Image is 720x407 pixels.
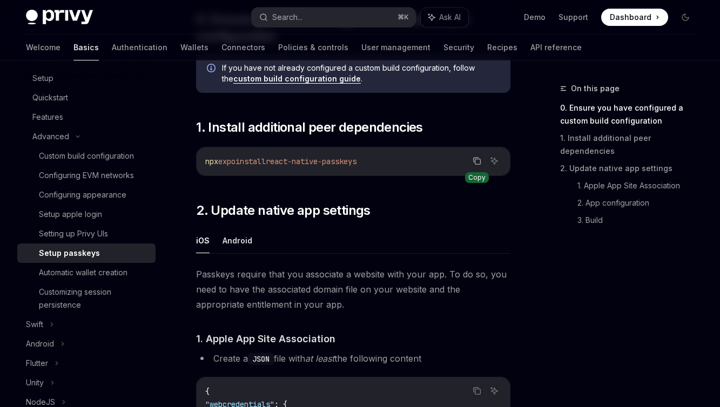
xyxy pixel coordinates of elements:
a: Automatic wallet creation [17,263,156,282]
a: 1. Apple App Site Association [577,177,703,194]
button: Android [223,228,252,253]
a: Welcome [26,35,60,60]
a: Setup [17,69,156,88]
div: Swift [26,318,43,331]
a: Support [558,12,588,23]
a: Security [443,35,474,60]
span: 1. Install additional peer dependencies [196,119,423,136]
span: 1. Apple App Site Association [196,331,335,346]
span: Ask AI [439,12,461,23]
a: 0. Ensure you have configured a custom build configuration [560,99,703,130]
span: Passkeys require that you associate a website with your app. To do so, you need to have the assoc... [196,267,510,312]
a: Policies & controls [278,35,348,60]
div: Configuring EVM networks [39,169,134,182]
div: Flutter [26,357,48,370]
a: Dashboard [601,9,668,26]
a: Configuring EVM networks [17,166,156,185]
div: Android [26,337,54,350]
li: Create a file with the following content [196,351,510,366]
div: Advanced [32,130,69,143]
div: Custom build configuration [39,150,134,162]
a: Demo [524,12,546,23]
a: custom build configuration guide [233,74,361,84]
em: at least [305,353,334,364]
a: API reference [530,35,582,60]
svg: Info [207,64,218,74]
button: Ask AI [421,8,468,27]
div: Automatic wallet creation [39,266,127,279]
button: Search...⌘K [252,8,416,27]
a: 3. Build [577,212,703,229]
a: 2. Update native app settings [560,160,703,177]
div: Setup apple login [39,208,102,221]
span: Dashboard [610,12,651,23]
span: On this page [571,82,620,95]
a: Features [17,107,156,127]
a: Setup passkeys [17,243,156,263]
span: npx [205,157,218,166]
div: Setting up Privy UIs [39,227,108,240]
div: Unity [26,376,44,389]
button: Ask AI [487,154,501,168]
a: Configuring appearance [17,185,156,205]
a: User management [361,35,430,60]
div: Quickstart [32,91,68,104]
button: Toggle dark mode [677,9,694,26]
a: Connectors [221,35,265,60]
span: { [205,386,210,396]
div: Configuring appearance [39,188,126,201]
span: react-native-passkeys [266,157,356,166]
a: Setup apple login [17,205,156,224]
a: 2. App configuration [577,194,703,212]
div: Setup passkeys [39,247,100,260]
code: JSON [248,353,274,365]
a: Basics [73,35,99,60]
div: Setup [32,72,53,85]
a: Wallets [180,35,208,60]
span: 2. Update native app settings [196,202,371,219]
button: Ask AI [487,384,501,398]
a: Customizing session persistence [17,282,156,315]
span: If you have not already configured a custom build configuration, follow the . [222,63,500,84]
button: iOS [196,228,210,253]
div: Customizing session persistence [39,286,149,311]
a: Setting up Privy UIs [17,224,156,243]
button: Copy the contents from the code block [470,154,484,168]
button: Copy the contents from the code block [470,384,484,398]
img: dark logo [26,10,93,25]
span: install [235,157,266,166]
a: Authentication [112,35,167,60]
a: Recipes [487,35,517,60]
div: Copy [465,172,489,183]
span: ⌘ K [398,13,409,22]
a: Custom build configuration [17,146,156,166]
a: 1. Install additional peer dependencies [560,130,703,160]
div: Search... [272,11,302,24]
span: expo [218,157,235,166]
div: Features [32,111,63,124]
a: Quickstart [17,88,156,107]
